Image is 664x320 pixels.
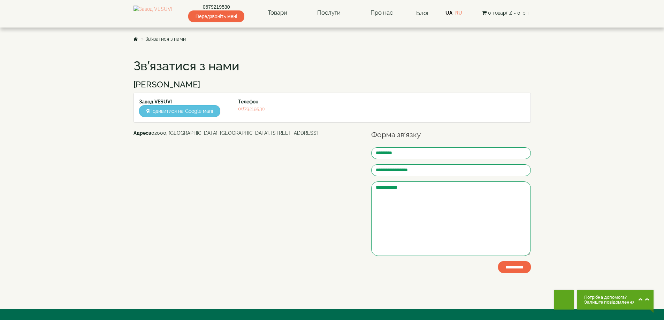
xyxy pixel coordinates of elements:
a: Про нас [364,5,400,21]
strong: Завод VESUVI [139,99,172,104]
address: 02000, [GEOGRAPHIC_DATA], [GEOGRAPHIC_DATA]. [STREET_ADDRESS] [133,130,361,136]
a: Блог [416,9,429,16]
span: Потрібна допомога? [584,295,635,300]
legend: Форма зв’язку [371,130,531,140]
img: Завод VESUVI [133,6,172,20]
button: 0 товар(ів) - 0грн [480,9,531,17]
a: Зв’язатися з нами [145,36,186,42]
a: 0679219530 [188,3,244,10]
strong: Телефон [238,99,258,104]
button: Chat button [577,290,654,310]
span: Передзвоніть мені [188,10,244,22]
button: Get Call button [554,290,574,310]
a: RU [455,10,462,16]
h1: Зв’язатися з нами [133,59,531,73]
span: Залиште повідомлення [584,300,635,305]
a: Послуги [310,5,348,21]
a: 0679219530 [238,106,265,111]
b: Адреса [133,130,151,136]
h3: [PERSON_NAME] [133,80,531,89]
a: Товари [261,5,294,21]
a: Подивитися на Google мапі [139,105,220,117]
span: 0 товар(ів) - 0грн [488,10,528,16]
a: UA [445,10,452,16]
